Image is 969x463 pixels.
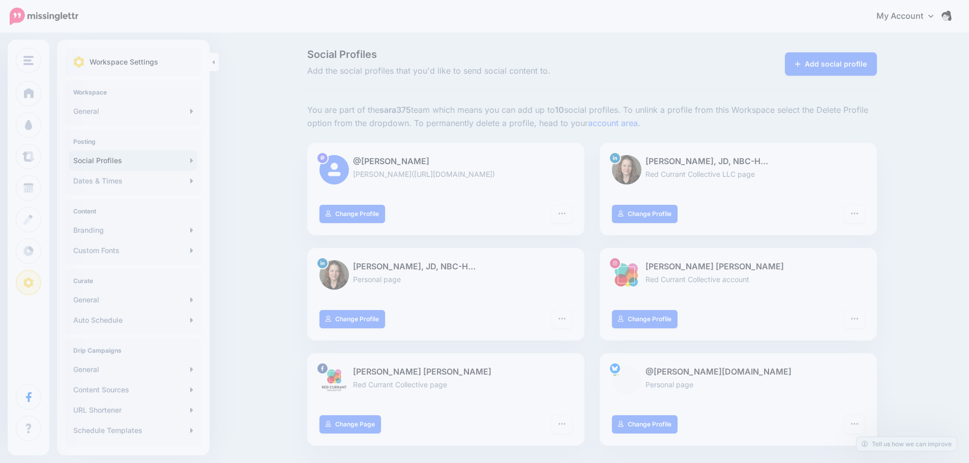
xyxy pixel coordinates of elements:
a: General [69,101,197,121]
img: settings.png [73,56,84,68]
h4: Drip Campaigns [73,347,193,354]
a: My Account [866,4,954,29]
a: Change Page [319,415,381,434]
p: You are part of the team which means you can add up to social profiles. To unlink a profile from ... [307,104,877,130]
h4: Workspace [73,88,193,96]
p: [PERSON_NAME]([URL][DOMAIN_NAME]) [319,168,572,180]
a: Custom Fonts [69,240,197,261]
img: menu.png [23,56,34,65]
a: Change Profile [319,205,385,223]
p: [PERSON_NAME] [PERSON_NAME] [319,365,572,379]
a: Change Profile [612,310,678,328]
b: 10 [555,105,564,115]
h4: Curate [73,277,193,285]
p: Personal page [612,379,865,390]
img: 291631333_464809612316939_1702899811763182457_n-bsa127698.png [319,365,349,395]
a: Content Sources [69,380,197,400]
a: General [69,359,197,380]
a: Change Profile [319,310,385,328]
p: Red Currant Collective account [612,273,865,285]
p: Workspace Settings [90,56,158,68]
p: @[PERSON_NAME] [319,155,572,168]
span: Add the social profiles that you'd like to send social content to. [307,65,682,78]
a: Auto Schedule [69,310,197,330]
a: Schedule Templates [69,420,197,441]
p: Red Currant Collective page [319,379,572,390]
a: URL Shortener [69,400,197,420]
p: [PERSON_NAME], JD, NBC-H… [319,260,572,273]
a: Add social profile [785,52,877,76]
img: Missinglettr [10,8,78,25]
p: [PERSON_NAME] [PERSON_NAME] [612,260,865,273]
h4: Content [73,207,193,215]
a: Social Profiles [69,150,197,171]
span: Social Profiles [307,49,682,59]
h4: Posting [73,138,193,145]
p: Red Currant Collective LLC page [612,168,865,180]
img: user_default_image.png [319,155,349,184]
a: General [69,290,197,310]
p: Personal page [319,273,572,285]
a: Branding [69,220,197,240]
b: sara375 [379,105,411,115]
a: Change Profile [612,205,678,223]
img: 1747708894787-72000.png [319,260,349,290]
a: Tell us how we can improve [857,437,957,451]
p: [PERSON_NAME], JD, NBC-H… [612,155,865,168]
img: 1747708894787-72000.png [612,155,641,184]
a: Content Templates [69,441,197,461]
a: Dates & Times [69,171,197,191]
p: @[PERSON_NAME][DOMAIN_NAME] [612,365,865,379]
a: account area [588,118,638,128]
a: Change Profile [612,415,678,434]
img: 162079404_238686777936684_4336106398136497484_n-bsa127696.jpg [612,260,641,290]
